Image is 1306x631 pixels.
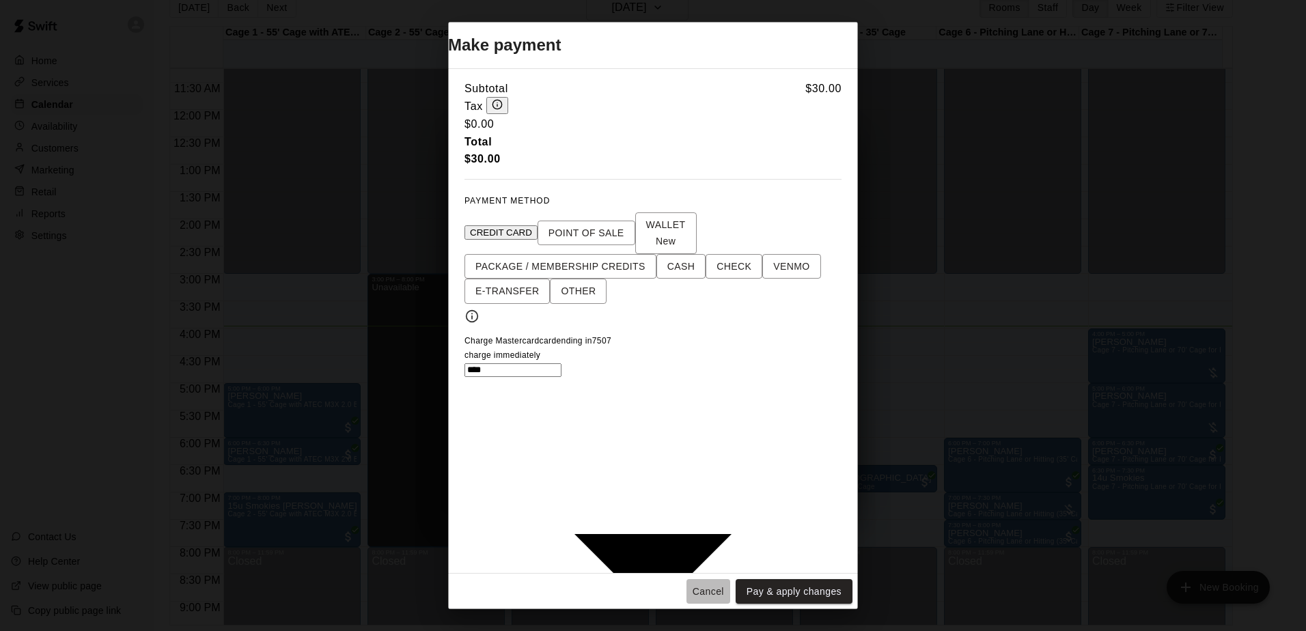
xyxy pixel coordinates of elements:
[464,97,842,115] h6: Tax
[464,136,492,148] b: Total
[805,80,842,98] h6: $ 30.00
[762,254,820,279] button: VENMO
[464,115,842,133] h6: $ 0.00
[475,258,645,275] span: PACKAGE / MEMBERSHIP CREDITS
[773,258,809,275] span: VENMO
[646,216,686,250] span: WALLET
[561,283,596,300] span: OTHER
[635,212,697,254] button: WALLET New
[656,254,706,279] button: CASH
[717,258,751,275] span: CHECK
[448,36,858,55] h2: Make payment
[464,279,550,304] button: E-TRANSFER
[550,279,607,304] button: OTHER
[464,254,656,279] button: PACKAGE / MEMBERSHIP CREDITS
[464,153,501,165] b: $ 30.00
[470,227,532,238] span: CREDIT CARD
[475,283,539,300] span: E-TRANSFER
[548,225,624,242] span: POINT OF SALE
[464,225,538,240] button: CREDIT CARD
[464,336,611,346] span: Charge Mastercard card ending in 7507
[686,579,730,604] button: Cancel
[706,254,762,279] button: CHECK
[464,80,508,98] h6: Subtotal
[464,350,540,360] span: charge immediately
[538,221,635,246] button: POINT OF SALE
[736,579,852,604] button: Pay & apply changes
[464,196,550,206] span: PAYMENT METHOD
[667,258,695,275] span: CASH
[650,236,681,247] span: New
